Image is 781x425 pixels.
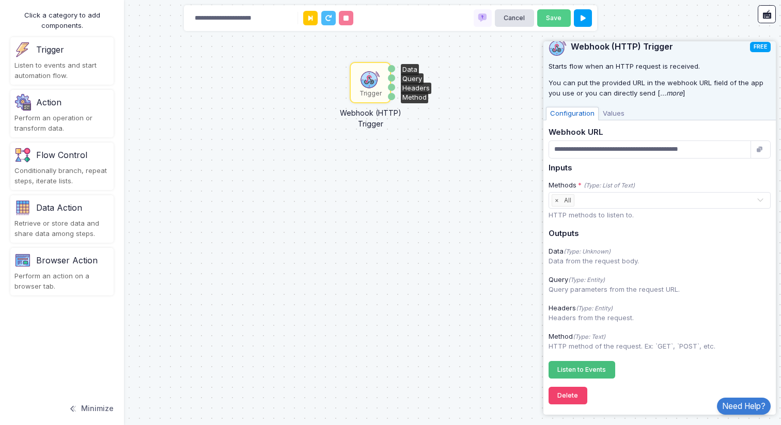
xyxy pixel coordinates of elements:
div: Data from the request body. [543,256,776,266]
i: (Type: Entity) [568,276,605,284]
div: Data Action [36,201,82,214]
button: Listen to Events [549,361,615,379]
span: FREE [750,42,771,52]
div: HTTP method of the request. Ex: `GET`, `POST`, etc. [543,341,776,352]
img: settings.png [14,94,31,111]
p: HTTP methods to listen to. [549,210,771,221]
p: You can put the provided URL in the webhook URL field of the app you use or you can directly send... [549,78,771,98]
a: Need Help? [717,398,771,415]
img: webhook-v2.png [360,68,381,89]
div: Perform an action on a browser tab. [14,271,110,291]
i: (Type: Text) [573,333,605,340]
i: ...more [660,89,683,97]
span: × [552,195,561,206]
div: Method [543,332,776,342]
span: Configuration [546,107,599,120]
button: Minimize [68,397,114,420]
div: Query [543,275,776,285]
span: All [561,195,574,206]
button: Cancel [495,9,534,27]
i: (Type: Unknown) [564,248,611,255]
div: Flow Control [36,149,87,161]
div: Data [401,64,419,75]
img: category.png [14,199,31,216]
p: Starts flow when an HTTP request is received. [549,61,771,72]
div: Conditionally branch, repeat steps, iterate lists. [14,166,110,186]
button: Delete [549,387,587,405]
img: flow-v1.png [14,147,31,163]
h5: Webhook URL [549,128,771,137]
div: Trigger [36,43,64,56]
div: Data [543,246,776,257]
div: Browser Action [36,254,98,266]
div: Action [36,96,61,108]
img: category-v1.png [14,252,31,269]
h5: Outputs [549,229,771,239]
img: webhook-v2.png [549,38,567,56]
div: Query parameters from the request URL. [543,285,776,295]
div: Headers [401,83,431,94]
div: Perform an operation or transform data. [14,113,110,133]
div: Trigger [360,89,382,98]
div: Methods [549,180,635,191]
img: trigger.png [14,41,31,58]
div: Headers [543,303,776,313]
h5: Inputs [549,164,771,173]
div: Method [401,92,428,103]
div: Query [401,73,424,85]
div: Webhook (HTTP) Trigger [326,102,414,129]
i: (Type: Entity) [576,305,613,312]
span: Webhook (HTTP) Trigger [571,42,751,52]
button: Save [537,9,571,27]
div: Click a category to add components. [10,10,114,30]
div: Retrieve or store data and share data among steps. [14,218,110,239]
i: (Type: List of Text) [584,182,635,189]
div: Listen to events and start automation flow. [14,60,110,81]
div: Headers from the request. [543,313,776,323]
span: Values [599,107,629,120]
span: Listen to Events [557,366,606,373]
